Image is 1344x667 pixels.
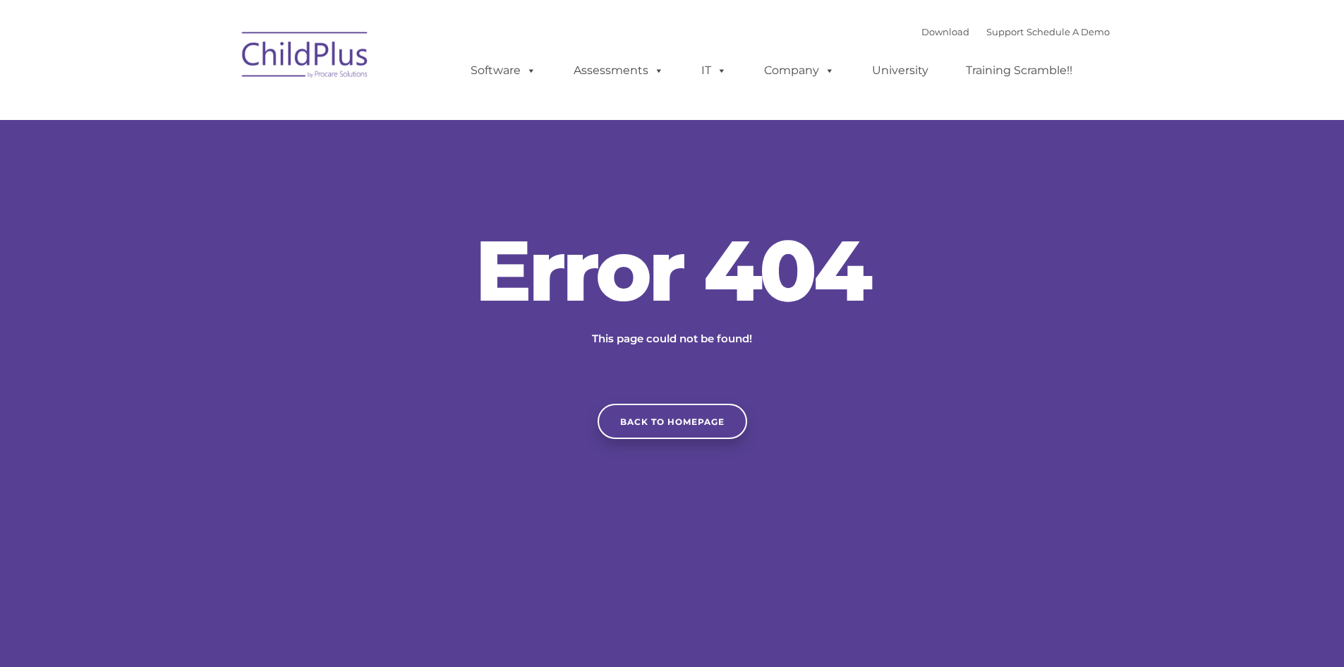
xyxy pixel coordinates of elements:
[952,56,1086,85] a: Training Scramble!!
[687,56,741,85] a: IT
[986,26,1024,37] a: Support
[598,404,747,439] a: Back to homepage
[235,22,376,92] img: ChildPlus by Procare Solutions
[456,56,550,85] a: Software
[559,56,678,85] a: Assessments
[524,330,821,347] p: This page could not be found!
[750,56,849,85] a: Company
[461,228,884,313] h2: Error 404
[921,26,1110,37] font: |
[921,26,969,37] a: Download
[1027,26,1110,37] a: Schedule A Demo
[858,56,943,85] a: University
